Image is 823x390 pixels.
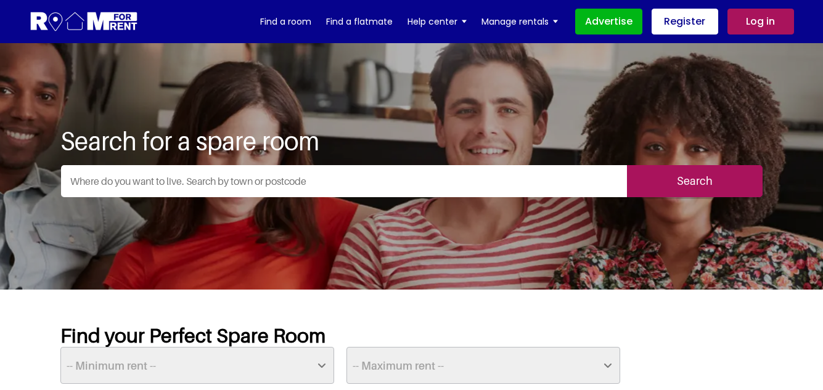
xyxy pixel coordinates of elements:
strong: Find your Perfect Spare Room [60,323,326,347]
a: Find a room [260,12,311,31]
a: Register [652,9,718,35]
input: Search [627,165,763,197]
a: Log in [727,9,794,35]
a: Find a flatmate [326,12,393,31]
a: Manage rentals [481,12,558,31]
img: Logo for Room for Rent, featuring a welcoming design with a house icon and modern typography [30,10,139,33]
a: Help center [407,12,467,31]
a: Advertise [575,9,642,35]
h1: Search for a spare room [60,126,763,155]
input: Where do you want to live. Search by town or postcode [61,165,627,197]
